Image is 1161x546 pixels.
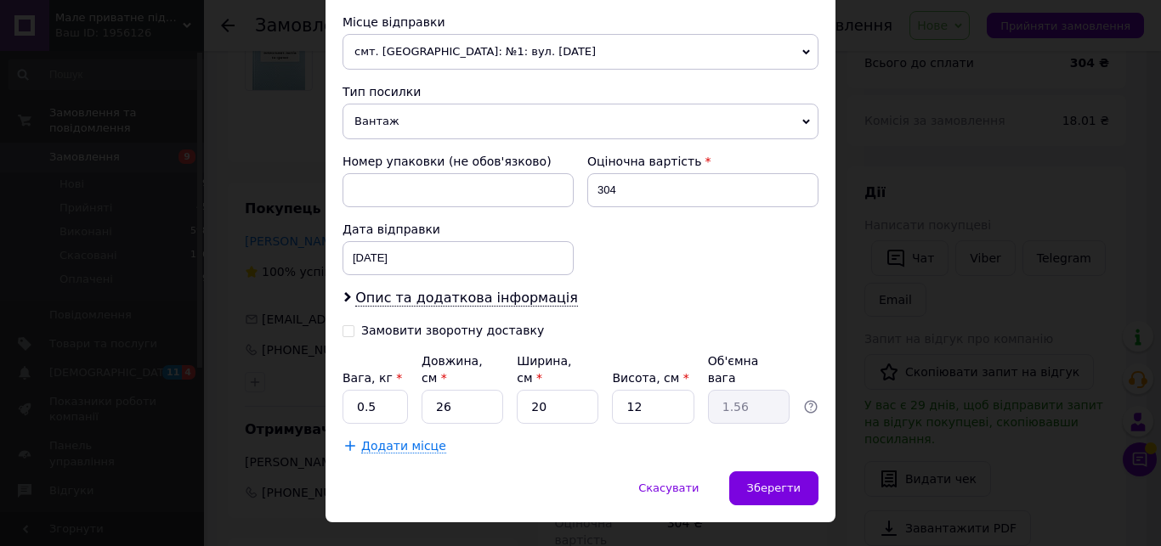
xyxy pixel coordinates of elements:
span: Тип посилки [343,85,421,99]
div: Оціночна вартість [587,153,818,170]
div: Замовити зворотну доставку [361,324,544,338]
label: Довжина, см [422,354,483,385]
span: Зберегти [747,481,801,494]
span: смт. [GEOGRAPHIC_DATA]: №1: вул. [DATE] [343,34,818,70]
span: Місце відправки [343,15,445,29]
span: Скасувати [638,481,699,494]
span: Додати місце [361,439,446,453]
div: Номер упаковки (не обов'язково) [343,153,574,170]
div: Об'ємна вага [708,352,790,386]
div: Дата відправки [343,221,574,238]
label: Ширина, см [517,354,571,385]
span: Опис та додаткова інформація [355,290,578,307]
span: Вантаж [343,104,818,139]
label: Вага, кг [343,371,402,385]
label: Висота, см [612,371,688,385]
